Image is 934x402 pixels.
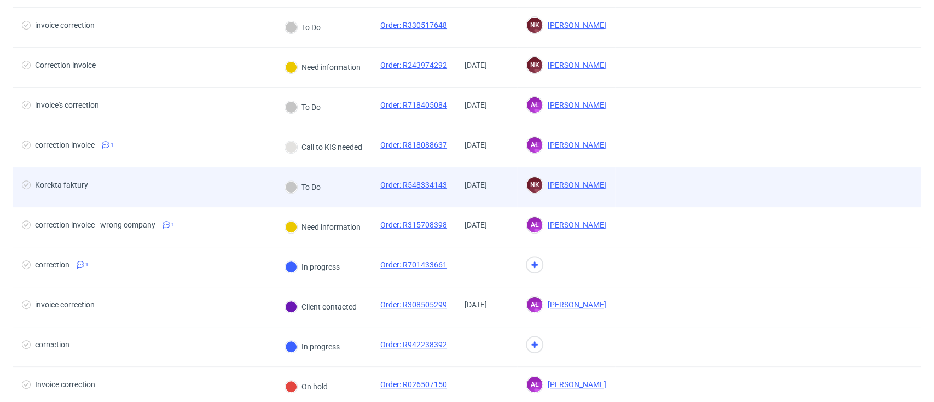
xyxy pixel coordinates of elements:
div: correction invoice [35,141,95,149]
div: Korekta faktury [35,180,88,189]
span: 1 [171,220,175,229]
figcaption: NK [527,18,542,33]
div: correction invoice - wrong company [35,220,155,229]
div: correction [35,260,69,269]
div: Need information [285,61,361,73]
span: [PERSON_NAME] [543,141,606,149]
span: 1 [111,141,114,149]
span: 1 [85,260,89,269]
div: On hold [285,381,328,393]
a: Order: R308505299 [380,300,447,309]
a: Order: R818088637 [380,141,447,149]
figcaption: NK [527,57,542,73]
a: Order: R315708398 [380,220,447,229]
div: In progress [285,341,340,353]
span: [PERSON_NAME] [543,101,606,109]
figcaption: AŁ [527,137,542,153]
div: Invoice correction [35,380,95,389]
figcaption: NK [527,177,542,193]
span: [DATE] [465,101,487,109]
span: [PERSON_NAME] [543,21,606,30]
span: [PERSON_NAME] [543,61,606,69]
a: Order: R942238392 [380,340,447,349]
a: Order: R718405084 [380,101,447,109]
span: [PERSON_NAME] [543,380,606,389]
span: [DATE] [465,180,487,189]
a: Order: R330517648 [380,21,447,30]
a: Order: R701433661 [380,260,447,269]
span: [DATE] [465,220,487,229]
div: correction [35,340,69,349]
div: Call to KIS needed [285,141,362,153]
div: Need information [285,221,361,233]
figcaption: AŁ [527,377,542,392]
div: To Do [285,181,321,193]
span: [DATE] [465,141,487,149]
div: To Do [285,101,321,113]
div: invoice correction [35,21,95,30]
span: [PERSON_NAME] [543,300,606,309]
div: invoice correction [35,300,95,309]
div: Client contacted [285,301,357,313]
div: Correction invoice [35,61,96,69]
a: Order: R548334143 [380,180,447,189]
figcaption: AŁ [527,297,542,312]
span: [DATE] [465,300,487,309]
figcaption: AŁ [527,217,542,232]
div: invoice's correction [35,101,99,109]
span: [DATE] [465,61,487,69]
a: Order: R243974292 [380,61,447,69]
span: [PERSON_NAME] [543,220,606,229]
figcaption: AŁ [527,97,542,113]
div: To Do [285,21,321,33]
a: Order: R026507150 [380,380,447,389]
span: [PERSON_NAME] [543,180,606,189]
div: In progress [285,261,340,273]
